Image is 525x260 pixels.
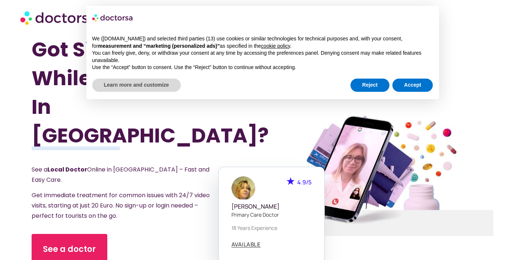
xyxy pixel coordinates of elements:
h1: Got Sick While Traveling In [GEOGRAPHIC_DATA]? [32,35,228,150]
a: cookie policy [261,43,290,49]
p: 18 years experience [231,224,312,232]
span: AVAILABLE [231,242,261,247]
p: Use the “Accept” button to consent. Use the “Reject” button to continue without accepting. [92,64,433,71]
p: Primary care doctor [231,211,312,219]
span: Get immediate treatment for common issues with 24/7 video visits, starting at just 20 Euro. No si... [32,191,210,220]
button: Reject [350,79,389,92]
p: We ([DOMAIN_NAME]) and selected third parties (13) use cookies or similar technologies for techni... [92,35,433,50]
p: You can freely give, deny, or withdraw your consent at any time by accessing the preferences pane... [92,50,433,64]
span: 4.9/5 [297,178,312,186]
button: Accept [392,79,433,92]
a: AVAILABLE [231,242,261,248]
span: See a doctor [43,243,96,255]
img: logo [92,12,133,24]
button: Learn more and customize [92,79,181,92]
strong: Local Doctor [47,165,87,174]
h5: [PERSON_NAME] [231,203,312,210]
span: See a Online in [GEOGRAPHIC_DATA] – Fast and Easy Care. [32,165,209,184]
strong: measurement and “marketing (personalized ads)” [98,43,220,49]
